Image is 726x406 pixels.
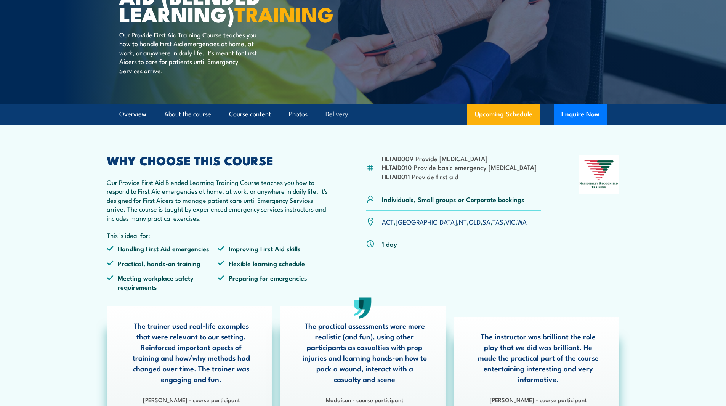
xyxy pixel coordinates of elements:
[289,104,308,124] a: Photos
[459,217,467,226] a: NT
[382,163,537,172] li: HLTAID010 Provide basic emergency [MEDICAL_DATA]
[107,273,218,291] li: Meeting workplace safety requirements
[325,104,348,124] a: Delivery
[218,273,329,291] li: Preparing for emergencies
[107,178,329,222] p: Our Provide First Aid Blended Learning Training Course teaches you how to respond to First Aid em...
[107,231,329,239] p: This is ideal for:
[517,217,527,226] a: WA
[554,104,607,125] button: Enquire Now
[382,195,524,204] p: Individuals, Small groups or Corporate bookings
[469,217,481,226] a: QLD
[382,154,537,163] li: HLTAID009 Provide [MEDICAL_DATA]
[143,395,240,404] strong: [PERSON_NAME] - course participant
[505,217,515,226] a: VIC
[326,395,403,404] strong: Maddison - course participant
[129,320,253,384] p: The trainer used real-life examples that were relevant to our setting. Reinforced important apect...
[382,217,394,226] a: ACT
[218,259,329,268] li: Flexible learning schedule
[579,155,620,194] img: Nationally Recognised Training logo.
[218,244,329,253] li: Improving First Aid skills
[229,104,271,124] a: Course content
[382,217,527,226] p: , , , , , , ,
[164,104,211,124] a: About the course
[490,395,587,404] strong: [PERSON_NAME] - course participant
[107,259,218,268] li: Practical, hands-on training
[107,155,329,165] h2: WHY CHOOSE THIS COURSE
[382,172,537,181] li: HLTAID011 Provide first aid
[107,244,218,253] li: Handling First Aid emergencies
[119,30,258,75] p: Our Provide First Aid Training Course teaches you how to handle First Aid emergencies at home, at...
[303,320,427,384] p: The practical assessments were more realistic (and fun), using other participants as casualties w...
[467,104,540,125] a: Upcoming Schedule
[492,217,503,226] a: TAS
[476,331,600,384] p: The instructor was brilliant the role play that we did was brilliant. He made the practical part ...
[482,217,490,226] a: SA
[396,217,457,226] a: [GEOGRAPHIC_DATA]
[382,239,397,248] p: 1 day
[119,104,146,124] a: Overview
